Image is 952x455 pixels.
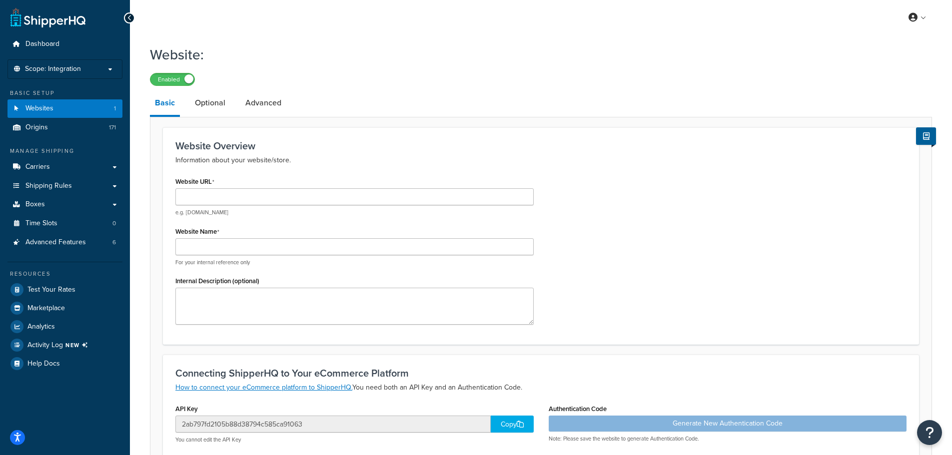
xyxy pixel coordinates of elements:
span: Test Your Rates [27,286,75,294]
a: Shipping Rules [7,177,122,195]
a: Help Docs [7,355,122,373]
a: Time Slots0 [7,214,122,233]
div: Manage Shipping [7,147,122,155]
a: Dashboard [7,35,122,53]
span: Carriers [25,163,50,171]
span: Dashboard [25,40,59,48]
a: How to connect your eCommerce platform to ShipperHQ. [175,382,352,393]
li: Time Slots [7,214,122,233]
a: Origins171 [7,118,122,137]
div: Resources [7,270,122,278]
button: Show Help Docs [916,127,936,145]
span: 6 [112,238,116,247]
li: Origins [7,118,122,137]
p: For your internal reference only [175,259,534,266]
a: Marketplace [7,299,122,317]
a: Carriers [7,158,122,176]
li: [object Object] [7,336,122,354]
div: Copy [491,416,534,433]
label: Enabled [150,73,194,85]
p: Note: Please save the website to generate Authentication Code. [549,435,907,443]
p: Information about your website/store. [175,154,907,166]
label: Website Name [175,228,219,236]
p: You need both an API Key and an Authentication Code. [175,382,907,394]
a: Advanced Features6 [7,233,122,252]
span: NEW [65,341,92,349]
a: Advanced [240,91,286,115]
a: Analytics [7,318,122,336]
span: Analytics [27,323,55,331]
label: Internal Description (optional) [175,277,259,285]
h3: Website Overview [175,140,907,151]
a: Optional [190,91,230,115]
span: Time Slots [25,219,57,228]
a: Boxes [7,195,122,214]
span: Marketplace [27,304,65,313]
span: Origins [25,123,48,132]
li: Websites [7,99,122,118]
span: Activity Log [27,339,92,352]
span: Boxes [25,200,45,209]
div: Basic Setup [7,89,122,97]
span: Websites [25,104,53,113]
p: e.g. [DOMAIN_NAME] [175,209,534,216]
span: Help Docs [27,360,60,368]
button: Open Resource Center [917,420,942,445]
h1: Website: [150,45,920,64]
label: Website URL [175,178,214,186]
h3: Connecting ShipperHQ to Your eCommerce Platform [175,368,907,379]
p: You cannot edit the API Key [175,436,534,444]
span: 171 [109,123,116,132]
span: 1 [114,104,116,113]
a: Basic [150,91,180,117]
span: Scope: Integration [25,65,81,73]
a: Test Your Rates [7,281,122,299]
span: 0 [112,219,116,228]
label: API Key [175,405,198,413]
li: Advanced Features [7,233,122,252]
label: Authentication Code [549,405,607,413]
a: Activity LogNEW [7,336,122,354]
span: Advanced Features [25,238,86,247]
a: Websites1 [7,99,122,118]
span: Shipping Rules [25,182,72,190]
